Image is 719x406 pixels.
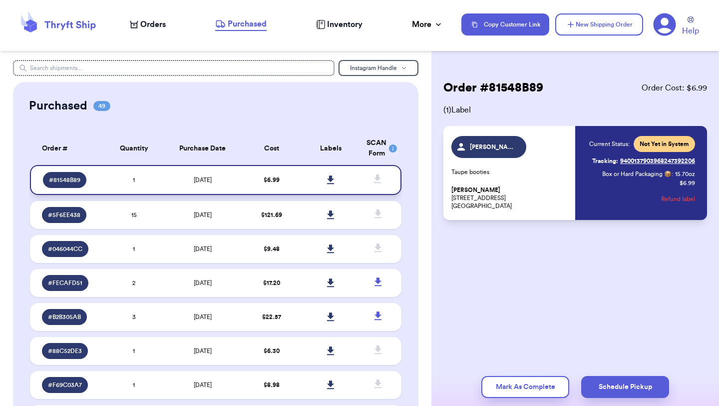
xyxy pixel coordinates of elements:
[261,212,282,218] span: $ 121.69
[675,170,695,178] span: 15.70 oz
[350,65,397,71] span: Instagram Handle
[48,381,82,389] span: # F69C03A7
[682,25,699,37] span: Help
[194,348,212,354] span: [DATE]
[194,280,212,286] span: [DATE]
[592,157,618,165] span: Tracking:
[443,104,707,116] span: ( 1 ) Label
[264,177,280,183] span: $ 6.99
[133,246,135,252] span: 1
[461,13,549,35] button: Copy Customer Link
[93,101,110,111] span: 49
[672,170,673,178] span: :
[327,18,362,30] span: Inventory
[451,168,569,176] p: Taupe booties
[602,171,672,177] span: Box or Hard Packaging 📦
[215,18,267,31] a: Purchased
[164,132,242,165] th: Purchase Date
[316,18,362,30] a: Inventory
[470,143,517,151] span: [PERSON_NAME]
[130,18,166,30] a: Orders
[133,382,135,388] span: 1
[48,313,81,321] span: # B2B305AB
[48,245,82,253] span: # 046044CC
[642,82,707,94] span: Order Cost: $ 6.99
[443,80,543,96] h2: Order # 81548B89
[133,177,135,183] span: 1
[264,348,280,354] span: $ 6.30
[339,60,418,76] button: Instagram Handle
[194,177,212,183] span: [DATE]
[555,13,643,35] button: New Shipping Order
[451,186,569,210] p: [STREET_ADDRESS] [GEOGRAPHIC_DATA]
[48,279,82,287] span: # FECAFD51
[194,246,212,252] span: [DATE]
[263,280,280,286] span: $ 17.20
[301,132,360,165] th: Labels
[133,348,135,354] span: 1
[228,18,267,30] span: Purchased
[640,140,689,148] span: Not Yet in System
[13,60,335,76] input: Search shipments...
[264,382,280,388] span: $ 8.98
[131,212,137,218] span: 15
[194,382,212,388] span: [DATE]
[589,140,630,148] span: Current Status:
[661,188,695,210] button: Refund label
[104,132,164,165] th: Quantity
[592,153,695,169] a: Tracking:9400137903968247392206
[581,376,669,398] button: Schedule Pickup
[49,176,80,184] span: # 81548B89
[132,280,135,286] span: 2
[194,314,212,320] span: [DATE]
[366,138,389,159] div: SCAN Form
[451,186,500,194] span: [PERSON_NAME]
[194,212,212,218] span: [DATE]
[29,98,87,114] h2: Purchased
[30,132,104,165] th: Order #
[412,18,443,30] div: More
[264,246,280,252] span: $ 9.48
[48,347,82,355] span: # 88C52DE3
[262,314,281,320] span: $ 22.57
[481,376,569,398] button: Mark As Complete
[682,16,699,37] a: Help
[132,314,136,320] span: 3
[48,211,80,219] span: # 5F6EE438
[140,18,166,30] span: Orders
[680,179,695,187] p: $ 6.99
[242,132,301,165] th: Cost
